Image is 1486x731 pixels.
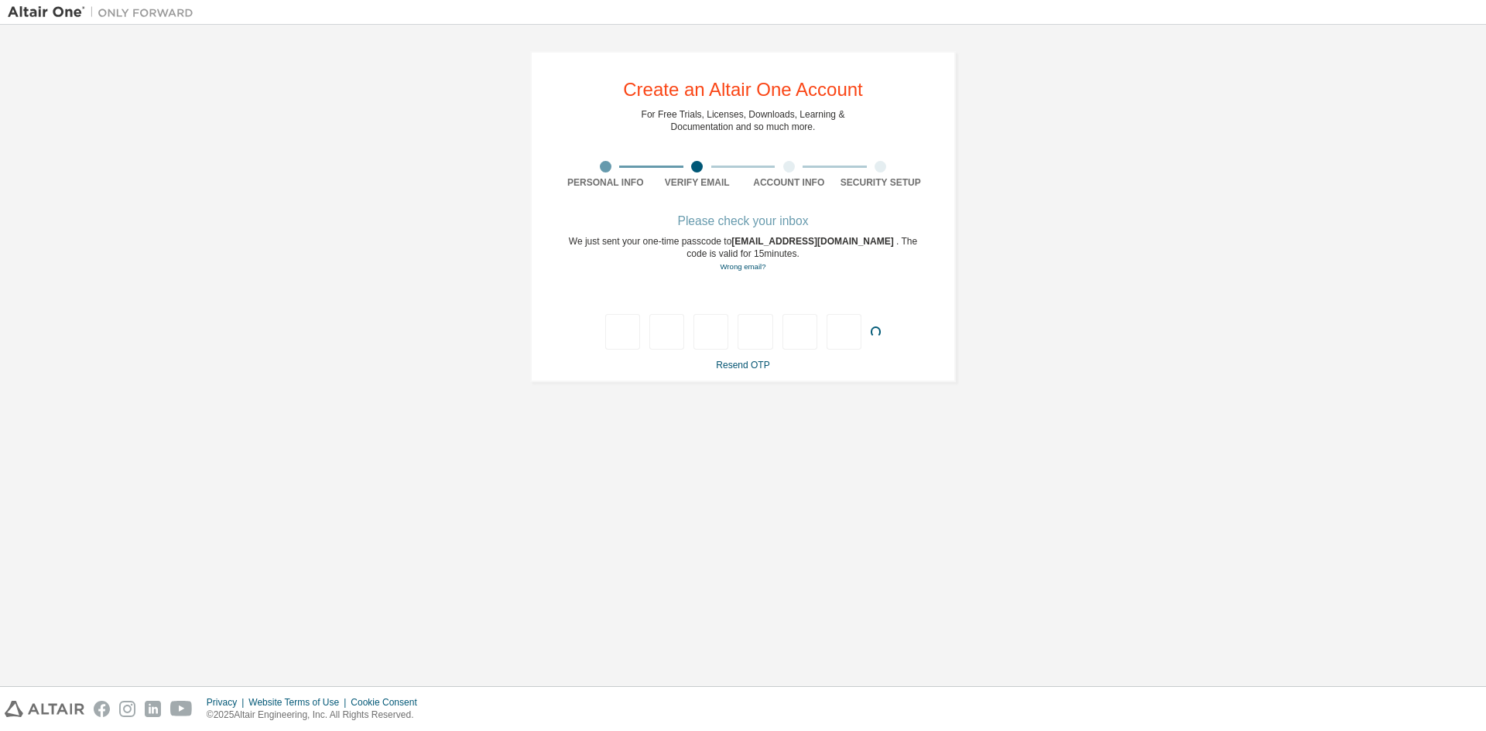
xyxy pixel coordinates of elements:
p: © 2025 Altair Engineering, Inc. All Rights Reserved. [207,709,426,722]
div: We just sent your one-time passcode to . The code is valid for 15 minutes. [560,235,926,273]
div: Security Setup [835,176,927,189]
div: Personal Info [560,176,652,189]
div: Website Terms of Use [248,696,351,709]
img: instagram.svg [119,701,135,717]
div: Verify Email [652,176,744,189]
img: youtube.svg [170,701,193,717]
div: Account Info [743,176,835,189]
div: For Free Trials, Licenses, Downloads, Learning & Documentation and so much more. [642,108,845,133]
img: altair_logo.svg [5,701,84,717]
img: linkedin.svg [145,701,161,717]
a: Go back to the registration form [720,262,765,271]
a: Resend OTP [716,360,769,371]
span: [EMAIL_ADDRESS][DOMAIN_NAME] [731,236,896,247]
div: Cookie Consent [351,696,426,709]
img: Altair One [8,5,201,20]
img: facebook.svg [94,701,110,717]
div: Privacy [207,696,248,709]
div: Create an Altair One Account [623,80,863,99]
div: Please check your inbox [560,217,926,226]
